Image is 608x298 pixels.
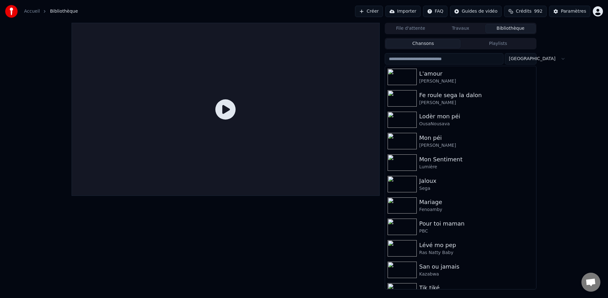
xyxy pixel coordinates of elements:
div: Lodèr mon péi [419,112,534,121]
button: Bibliothèque [485,24,535,33]
div: [PERSON_NAME] [419,100,534,106]
div: Tik tiké [419,283,534,292]
button: Créer [355,6,383,17]
button: Chansons [386,39,461,48]
span: 992 [534,8,542,15]
div: Pour toi maman [419,219,534,228]
div: OusaNousava [419,121,534,127]
div: Fe roule sega la dalon [419,91,534,100]
div: Mariage [419,198,534,207]
div: Sega [419,185,534,192]
div: PBC [419,228,534,234]
div: Jaloux [419,177,534,185]
button: Travaux [436,24,486,33]
div: [PERSON_NAME] [419,142,534,149]
div: Mon Sentiment [419,155,534,164]
button: Paramètres [549,6,590,17]
a: Accueil [24,8,40,15]
div: Lumière [419,164,534,170]
span: Bibliothèque [50,8,78,15]
button: Playlists [460,39,535,48]
span: [GEOGRAPHIC_DATA] [509,56,555,62]
div: San ou jamais [419,262,534,271]
div: Kazabwa [419,271,534,277]
div: Ouvrir le chat [581,273,600,292]
div: Paramètres [561,8,586,15]
div: Mon péi [419,133,534,142]
button: FAQ [423,6,447,17]
nav: breadcrumb [24,8,78,15]
div: [PERSON_NAME] [419,78,534,84]
button: Importer [385,6,421,17]
span: Crédits [516,8,531,15]
button: Crédits992 [504,6,547,17]
button: File d'attente [386,24,436,33]
div: Fenoamby [419,207,534,213]
div: Lévé mo pep [419,241,534,250]
img: youka [5,5,18,18]
button: Guides de vidéo [450,6,502,17]
div: Ras Natty Baby [419,250,534,256]
div: L'amour [419,69,534,78]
